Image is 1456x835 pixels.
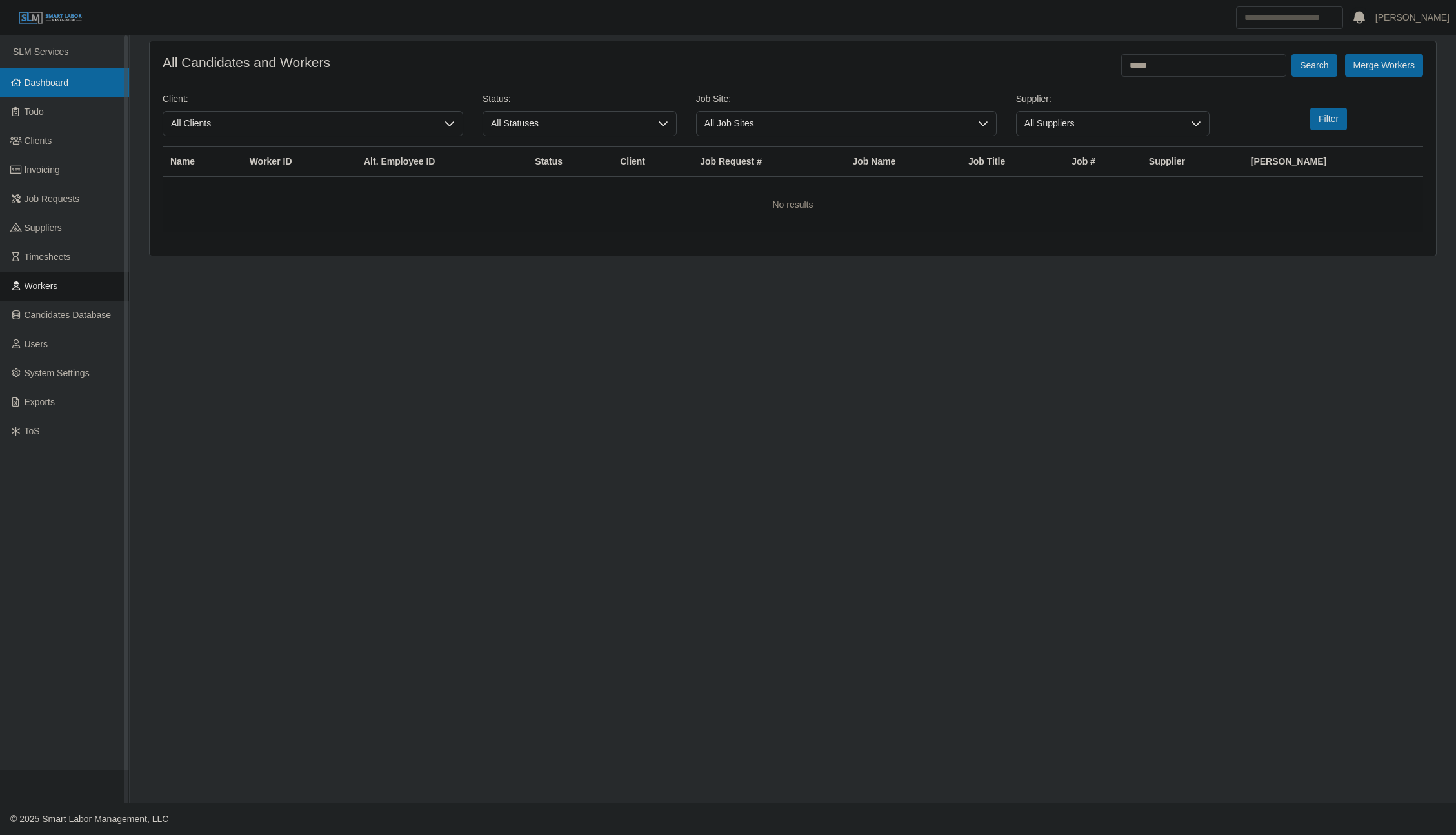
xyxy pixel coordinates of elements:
[25,339,48,349] span: Users
[1141,147,1243,177] th: Supplier
[163,92,188,106] label: Client:
[163,112,437,136] span: All Clients
[356,147,527,177] th: Alt. Employee ID
[1243,147,1423,177] th: [PERSON_NAME]
[483,112,650,136] span: All Statuses
[25,281,58,291] span: Workers
[25,397,55,407] span: Exports
[1310,108,1347,130] button: Filter
[1064,147,1141,177] th: Job #
[696,92,731,106] label: Job Site:
[10,814,168,824] span: © 2025 Smart Labor Management, LLC
[25,194,80,204] span: Job Requests
[1345,54,1423,77] button: Merge Workers
[25,252,71,262] span: Timesheets
[163,177,1423,232] td: No results
[1016,92,1052,106] label: Supplier:
[25,426,40,436] span: ToS
[1291,54,1337,77] button: Search
[1375,11,1450,25] a: [PERSON_NAME]
[844,147,960,177] th: Job Name
[242,147,356,177] th: Worker ID
[18,11,83,25] img: SLM Logo
[961,147,1064,177] th: Job Title
[612,147,692,177] th: Client
[25,136,52,146] span: Clients
[13,46,68,57] span: SLM Services
[25,368,90,378] span: System Settings
[25,165,60,175] span: Invoicing
[692,147,844,177] th: Job Request #
[527,147,612,177] th: Status
[25,223,62,233] span: Suppliers
[697,112,970,136] span: All Job Sites
[483,92,511,106] label: Status:
[25,77,69,88] span: Dashboard
[1017,112,1184,136] span: All Suppliers
[25,310,112,320] span: Candidates Database
[163,147,242,177] th: Name
[1236,6,1343,29] input: Search
[163,54,330,70] h4: All Candidates and Workers
[25,106,44,117] span: Todo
